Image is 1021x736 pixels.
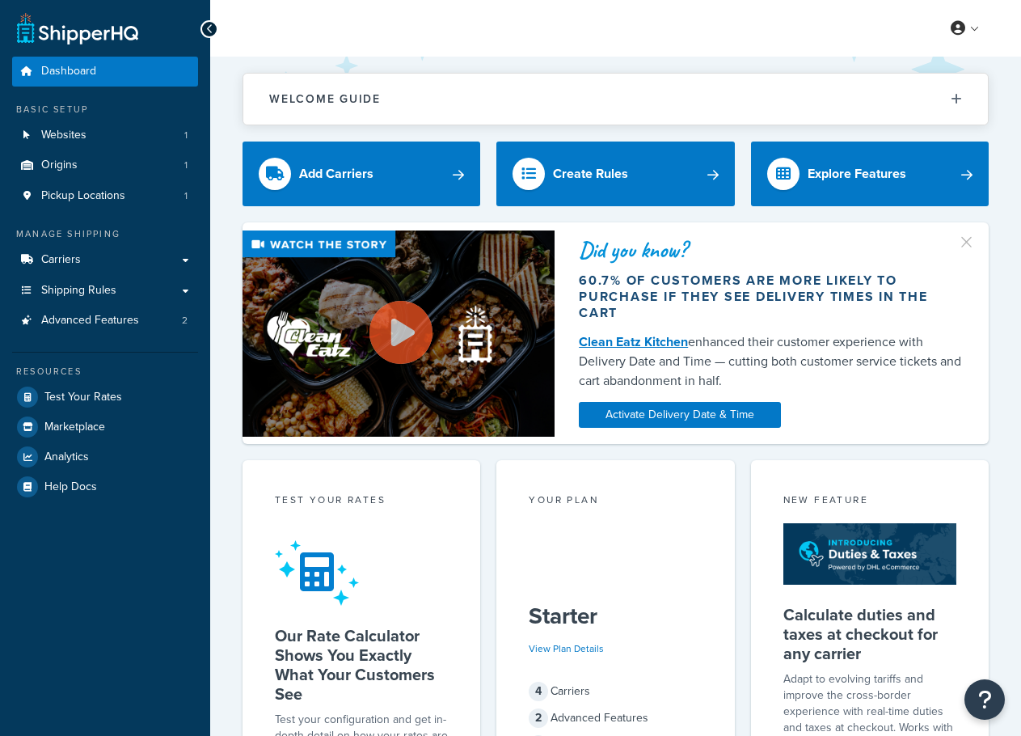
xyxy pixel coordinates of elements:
a: Explore Features [751,142,989,206]
div: enhanced their customer experience with Delivery Date and Time — cutting both customer service ti... [579,332,964,391]
a: Dashboard [12,57,198,87]
h5: Calculate duties and taxes at checkout for any carrier [783,605,956,663]
div: Manage Shipping [12,227,198,241]
div: Advanced Features [529,707,702,730]
div: Add Carriers [299,163,373,185]
h5: Our Rate Calculator Shows You Exactly What Your Customers See [275,626,448,704]
a: Test Your Rates [12,383,198,412]
li: Pickup Locations [12,181,198,211]
span: Shipping Rules [41,284,116,298]
li: Websites [12,121,198,150]
a: Origins1 [12,150,198,180]
div: New Feature [783,493,956,511]
span: Dashboard [41,65,96,78]
h2: Welcome Guide [269,93,381,105]
div: Create Rules [553,163,628,185]
span: 2 [182,314,188,328]
div: Your Plan [529,493,702,511]
a: Marketplace [12,412,198,442]
img: Video thumbnail [243,231,555,437]
span: Marketplace [44,421,105,434]
a: Advanced Features2 [12,306,198,336]
li: Advanced Features [12,306,198,336]
span: 1 [184,129,188,142]
a: Carriers [12,245,198,275]
span: 4 [529,682,548,701]
a: Activate Delivery Date & Time [579,402,781,428]
a: Pickup Locations1 [12,181,198,211]
button: Open Resource Center [964,679,1005,720]
span: Websites [41,129,86,142]
span: Advanced Features [41,314,139,328]
a: Create Rules [496,142,734,206]
a: Websites1 [12,121,198,150]
div: Explore Features [808,163,906,185]
div: Did you know? [579,239,964,261]
span: Test Your Rates [44,391,122,404]
span: Carriers [41,253,81,267]
span: Origins [41,159,78,172]
div: Test your rates [275,493,448,511]
div: Resources [12,365,198,379]
span: 1 [184,189,188,203]
span: Analytics [44,450,89,464]
a: Analytics [12,442,198,472]
h5: Starter [529,603,702,629]
a: Help Docs [12,472,198,501]
a: View Plan Details [529,641,604,656]
a: Add Carriers [243,142,480,206]
span: Help Docs [44,480,97,494]
a: Clean Eatz Kitchen [579,332,688,351]
span: Pickup Locations [41,189,125,203]
span: 1 [184,159,188,172]
a: Shipping Rules [12,276,198,306]
div: 60.7% of customers are more likely to purchase if they see delivery times in the cart [579,273,964,321]
div: Carriers [529,680,702,703]
li: Origins [12,150,198,180]
button: Welcome Guide [243,74,988,125]
span: 2 [529,709,548,728]
div: Basic Setup [12,103,198,116]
